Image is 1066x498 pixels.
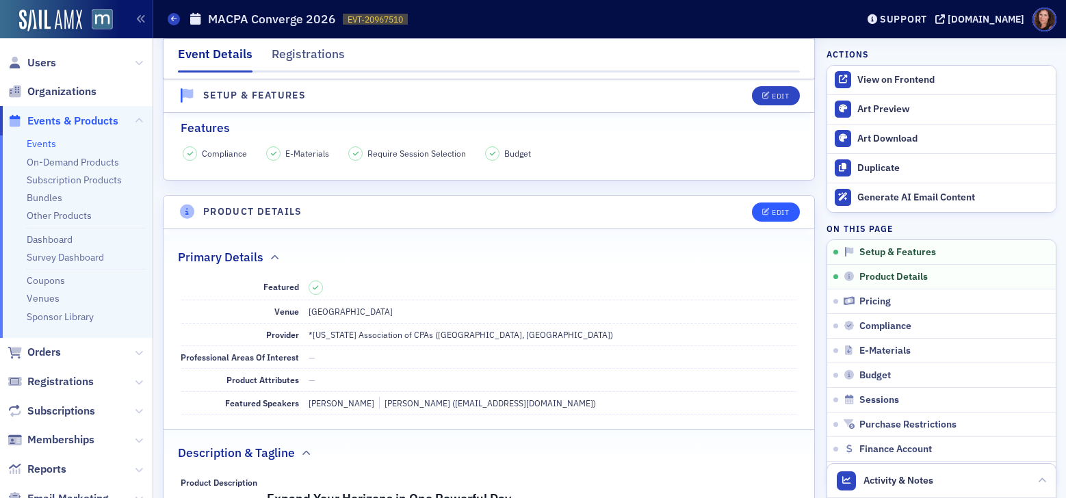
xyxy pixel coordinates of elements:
[859,246,936,259] span: Setup & Features
[752,202,799,222] button: Edit
[309,374,315,385] span: —
[827,153,1056,183] button: Duplicate
[857,103,1049,116] div: Art Preview
[27,209,92,222] a: Other Products
[379,397,596,409] div: [PERSON_NAME] ([EMAIL_ADDRESS][DOMAIN_NAME])
[1032,8,1056,31] span: Profile
[859,320,911,332] span: Compliance
[226,374,299,385] span: Product Attributes
[309,329,613,340] span: *[US_STATE] Association of CPAs ([GEOGRAPHIC_DATA], [GEOGRAPHIC_DATA])
[863,473,933,488] span: Activity & Notes
[772,92,789,100] div: Edit
[27,55,56,70] span: Users
[27,292,60,304] a: Venues
[857,162,1049,174] div: Duplicate
[8,374,94,389] a: Registrations
[272,45,345,70] div: Registrations
[178,45,252,73] div: Event Details
[263,281,299,292] span: Featured
[266,329,299,340] span: Provider
[859,419,957,431] span: Purchase Restrictions
[27,345,61,360] span: Orders
[8,345,61,360] a: Orders
[827,222,1056,235] h4: On this page
[827,183,1056,212] button: Generate AI Email Content
[27,311,94,323] a: Sponsor Library
[27,114,118,129] span: Events & Products
[203,88,306,103] h4: Setup & Features
[827,95,1056,124] a: Art Preview
[827,124,1056,153] a: Art Download
[27,374,94,389] span: Registrations
[27,156,119,168] a: On-Demand Products
[309,397,374,409] div: [PERSON_NAME]
[8,55,56,70] a: Users
[27,192,62,204] a: Bundles
[859,443,932,456] span: Finance Account
[8,114,118,129] a: Events & Products
[285,147,329,159] span: E-Materials
[857,192,1049,204] div: Generate AI Email Content
[859,369,891,382] span: Budget
[8,462,66,477] a: Reports
[82,9,113,32] a: View Homepage
[309,352,315,363] span: —
[859,394,899,406] span: Sessions
[178,444,295,462] h2: Description & Tagline
[27,462,66,477] span: Reports
[827,66,1056,94] a: View on Frontend
[27,137,56,150] a: Events
[27,233,73,246] a: Dashboard
[8,432,94,447] a: Memberships
[935,14,1029,24] button: [DOMAIN_NAME]
[225,397,299,408] span: Featured Speakers
[880,13,927,25] div: Support
[752,86,799,105] button: Edit
[27,84,96,99] span: Organizations
[92,9,113,30] img: SailAMX
[859,345,911,357] span: E-Materials
[8,84,96,99] a: Organizations
[504,147,531,159] span: Budget
[857,74,1049,86] div: View on Frontend
[274,306,299,317] span: Venue
[27,274,65,287] a: Coupons
[181,119,230,137] h2: Features
[178,248,263,266] h2: Primary Details
[857,133,1049,145] div: Art Download
[202,147,247,159] span: Compliance
[827,48,869,60] h4: Actions
[309,306,393,317] span: [GEOGRAPHIC_DATA]
[208,11,336,27] h1: MACPA Converge 2026
[203,205,302,219] h4: Product Details
[19,10,82,31] img: SailAMX
[27,432,94,447] span: Memberships
[859,271,928,283] span: Product Details
[367,147,466,159] span: Require Session Selection
[27,174,122,186] a: Subscription Products
[8,404,95,419] a: Subscriptions
[859,296,891,308] span: Pricing
[27,251,104,263] a: Survey Dashboard
[772,209,789,216] div: Edit
[348,14,403,25] span: EVT-20967510
[181,477,257,488] span: Product Description
[27,404,95,419] span: Subscriptions
[948,13,1024,25] div: [DOMAIN_NAME]
[181,352,299,363] span: Professional Areas Of Interest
